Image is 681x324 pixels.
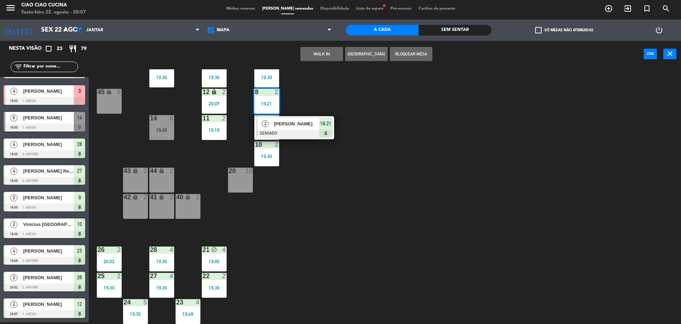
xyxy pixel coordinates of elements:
[663,49,676,59] button: close
[223,7,259,11] span: Minhas reservas
[132,194,138,200] i: lock
[275,115,279,121] div: 2
[320,119,331,128] span: 19:21
[149,259,174,264] div: 19:30
[274,120,319,128] span: [PERSON_NAME]
[23,247,74,255] span: [PERSON_NAME]
[222,115,226,121] div: 2
[23,221,74,228] span: Vinicius [GEOGRAPHIC_DATA]
[176,194,177,200] div: 40
[10,301,17,308] span: 2
[353,7,387,11] span: Lista de espera
[23,167,74,175] span: [PERSON_NAME] Resende
[170,273,174,279] div: 4
[117,273,121,279] div: 2
[106,89,112,95] i: lock
[23,87,74,95] span: [PERSON_NAME]
[10,168,17,175] span: 4
[77,220,82,228] span: 10
[254,75,279,80] div: 19:30
[185,194,191,200] i: lock
[21,9,86,16] div: Sexta-feira 22. agosto - 20:07
[68,44,77,53] i: restaurant
[4,44,51,53] div: Nesta visão
[117,247,121,253] div: 2
[149,285,174,290] div: 19:30
[97,285,122,290] div: 19:30
[644,49,657,59] button: power_input
[149,128,174,133] div: 19:30
[78,193,81,202] span: 9
[5,2,16,16] button: menu
[77,113,82,122] span: 14
[662,4,670,13] i: search
[624,4,632,13] i: exit_to_app
[390,47,432,61] button: Bloquear Mesa
[23,63,78,71] input: Filtrar por nome...
[259,7,317,11] span: [PERSON_NAME] semeadas
[202,101,227,106] div: 20:07
[535,27,593,33] label: Só mesas não atribuidas
[211,89,217,95] i: lock
[5,2,16,13] i: menu
[97,259,122,264] div: 20:02
[21,2,86,9] div: Ciao Ciao Cucina
[262,120,269,127] span: 2
[10,194,17,201] span: 2
[255,115,255,121] div: 9
[117,89,121,95] div: 6
[77,167,82,175] span: 27
[77,273,82,282] span: 26
[149,75,174,80] div: 19:30
[77,140,82,148] span: 28
[211,247,217,253] i: block
[143,168,148,174] div: 2
[222,89,226,95] div: 2
[23,194,74,201] span: [PERSON_NAME]
[159,168,165,174] i: lock
[255,89,255,95] div: 8
[23,141,74,148] span: [PERSON_NAME]
[317,7,353,11] span: Disponibilidade
[535,27,542,33] span: check_box_outline_blank
[23,114,74,121] span: [PERSON_NAME]
[222,273,226,279] div: 2
[57,45,62,53] span: 23
[196,194,200,200] div: 2
[655,26,663,34] i: power_settings_new
[10,114,17,121] span: 6
[44,44,53,53] i: crop_square
[10,248,17,255] span: 4
[132,168,138,174] i: lock
[387,7,415,11] span: Pré-acessos
[345,47,388,61] button: [GEOGRAPHIC_DATA]
[77,300,82,308] span: 12
[10,221,17,228] span: 2
[415,7,459,11] span: Cartões de presente
[202,75,227,80] div: 19:30
[176,299,177,306] div: 23
[217,28,229,33] span: MAPA
[419,25,491,36] div: Sem sentar
[275,141,279,148] div: 2
[78,87,81,95] span: 3
[23,274,74,281] span: [PERSON_NAME]
[275,89,279,95] div: 2
[143,194,148,200] div: 2
[23,301,74,308] span: [PERSON_NAME]
[10,274,17,281] span: 2
[666,49,674,58] i: close
[222,247,226,253] div: 4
